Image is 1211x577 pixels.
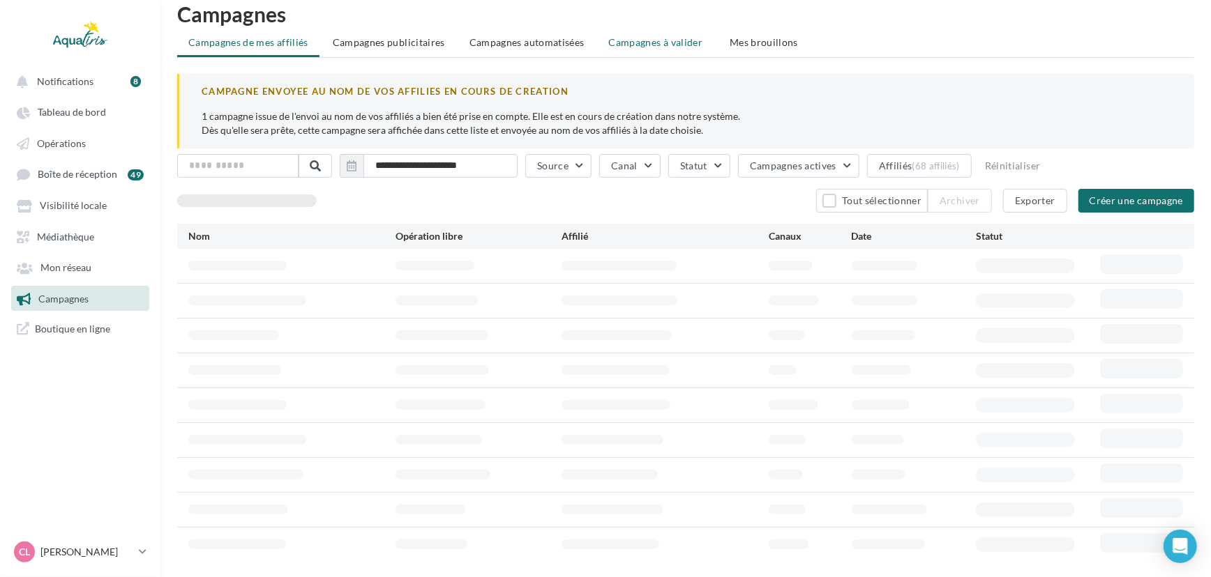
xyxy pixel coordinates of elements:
[562,229,769,243] div: Affilié
[912,160,960,171] div: (68 affiliés)
[525,154,592,178] button: Source
[8,161,152,187] a: Boîte de réception 49
[40,200,107,212] span: Visibilité locale
[37,75,93,87] span: Notifications
[11,539,149,565] a: CL [PERSON_NAME]
[333,36,445,48] span: Campagnes publicitaires
[1078,189,1194,213] button: Créer une campagne
[668,154,730,178] button: Statut
[202,109,1172,137] p: 1 campagne issue de l'envoi au nom de vos affiliés a bien été prise en compte. Elle est en cours ...
[750,160,836,171] span: Campagnes actives
[8,192,152,217] a: Visibilité locale
[202,85,1172,98] div: CAMPAGNE ENVOYEE AU NOM DE VOS AFFILIES EN COURS DE CREATION
[8,224,152,249] a: Médiathèque
[37,137,86,149] span: Opérations
[8,286,152,311] a: Campagnes
[928,189,992,213] button: Archiver
[38,293,89,305] span: Campagnes
[609,36,703,49] span: Campagnes à valider
[35,322,110,335] span: Boutique en ligne
[19,545,30,559] span: CL
[976,229,1100,243] div: Statut
[8,130,152,155] a: Opérations
[8,316,152,341] a: Boutique en ligne
[40,262,91,274] span: Mon réseau
[730,36,798,48] span: Mes brouillons
[8,68,146,93] button: Notifications 8
[979,157,1046,174] button: Réinitialiser
[40,545,133,559] p: [PERSON_NAME]
[852,229,976,243] div: Date
[816,189,928,213] button: Tout sélectionner
[177,3,1194,24] h1: Campagnes
[769,229,852,243] div: Canaux
[1003,189,1067,213] button: Exporter
[128,169,144,180] div: 49
[469,36,585,48] span: Campagnes automatisées
[188,229,396,243] div: Nom
[867,154,972,178] button: Affiliés(68 affiliés)
[599,154,661,178] button: Canal
[38,107,106,118] span: Tableau de bord
[8,254,152,279] a: Mon réseau
[8,99,152,124] a: Tableau de bord
[396,229,562,243] div: Opération libre
[38,169,117,180] span: Boîte de réception
[130,76,141,87] div: 8
[738,154,859,178] button: Campagnes actives
[37,231,94,243] span: Médiathèque
[1164,530,1197,563] div: Open Intercom Messenger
